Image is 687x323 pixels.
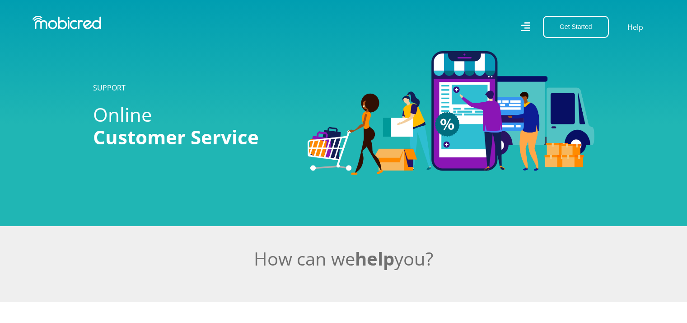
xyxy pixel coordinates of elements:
a: Help [627,21,644,33]
h1: Online [93,103,294,149]
a: SUPPORT [93,83,126,93]
span: Customer Service [93,124,259,150]
button: Get Started [543,16,609,38]
img: Categories [308,51,594,175]
img: Mobicred [33,16,101,29]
